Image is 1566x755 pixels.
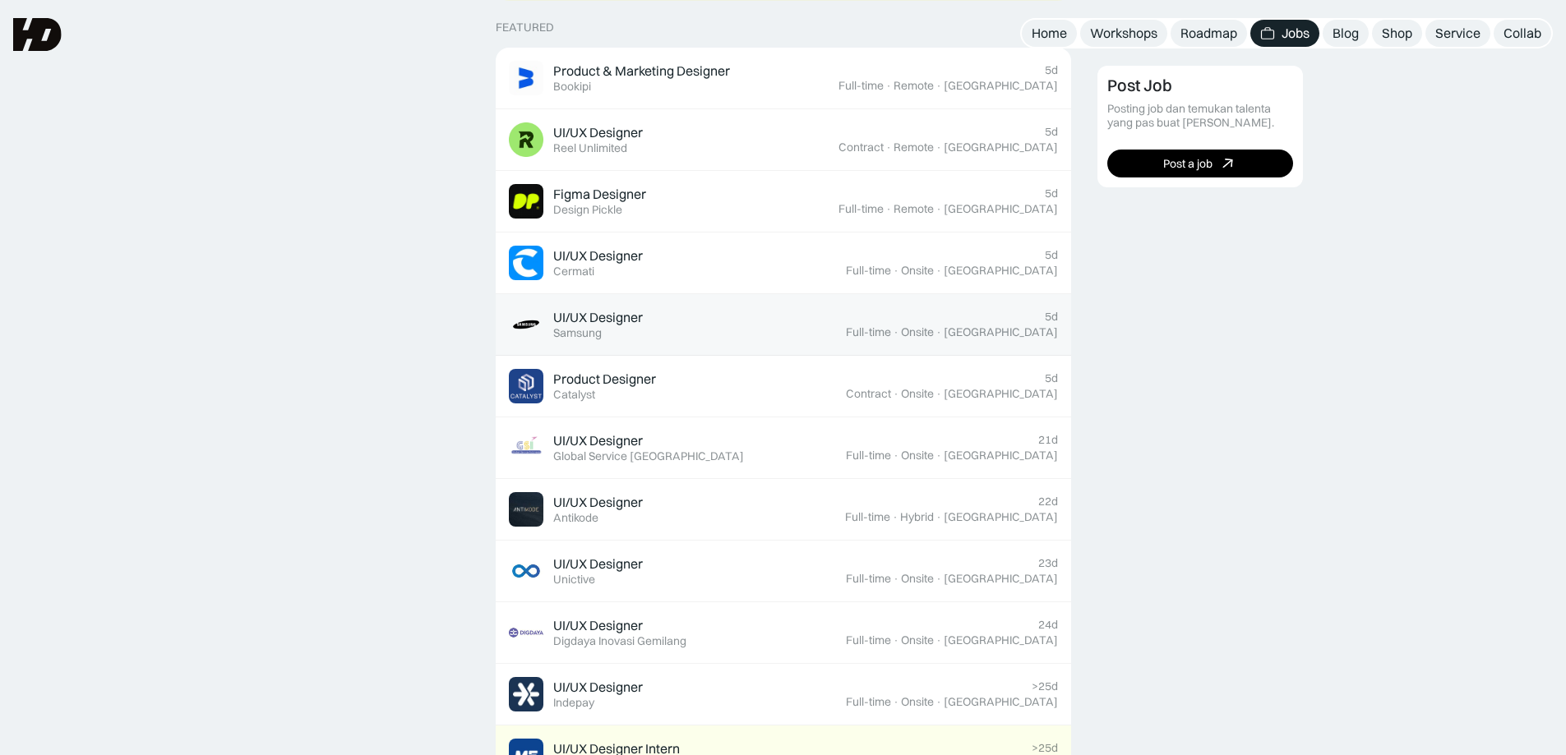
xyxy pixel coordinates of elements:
div: >25d [1032,679,1058,693]
div: · [935,202,942,216]
div: Full-time [845,510,890,524]
a: Job ImageUI/UX DesignerUnictive23dFull-time·Onsite·[GEOGRAPHIC_DATA] [496,541,1071,602]
div: Blog [1333,25,1359,42]
div: Roadmap [1180,25,1237,42]
div: · [935,572,942,586]
div: 5d [1045,186,1058,200]
a: Job ImageProduct DesignerCatalyst5dContract·Onsite·[GEOGRAPHIC_DATA] [496,356,1071,417]
div: 22d [1038,495,1058,509]
div: [GEOGRAPHIC_DATA] [944,449,1058,463]
div: [GEOGRAPHIC_DATA] [944,387,1058,401]
a: Workshops [1080,20,1167,47]
a: Job ImageFigma DesignerDesign Pickle5dFull-time·Remote·[GEOGRAPHIC_DATA] [496,171,1071,232]
div: Remote [894,79,934,93]
div: Design Pickle [553,203,622,217]
div: [GEOGRAPHIC_DATA] [944,633,1058,647]
div: UI/UX Designer [553,124,643,141]
div: [GEOGRAPHIC_DATA] [944,79,1058,93]
img: Job Image [509,307,543,342]
div: · [935,79,942,93]
div: [GEOGRAPHIC_DATA] [944,140,1058,154]
div: · [935,140,942,154]
div: 5d [1045,371,1058,385]
a: Jobs [1250,20,1319,47]
div: · [893,264,899,278]
div: Onsite [901,695,934,709]
div: Featured [496,21,554,35]
div: 5d [1045,248,1058,262]
div: Full-time [846,633,891,647]
div: UI/UX Designer [553,617,643,634]
div: Home [1032,25,1067,42]
div: · [893,325,899,339]
div: · [935,387,942,401]
a: Job ImageUI/UX DesignerIndepay>25dFull-time·Onsite·[GEOGRAPHIC_DATA] [496,664,1071,725]
div: 5d [1045,125,1058,139]
a: Home [1022,20,1077,47]
div: · [893,695,899,709]
a: Blog [1323,20,1369,47]
div: [GEOGRAPHIC_DATA] [944,325,1058,339]
div: Full-time [846,264,891,278]
div: Onsite [901,449,934,463]
div: Full-time [846,695,891,709]
div: Figma Designer [553,186,646,203]
img: Job Image [509,430,543,465]
div: · [893,449,899,463]
div: Onsite [901,325,934,339]
div: Indepay [553,696,594,710]
div: 21d [1038,433,1058,447]
div: Onsite [901,633,934,647]
div: Cermati [553,265,594,279]
div: Posting job dan temukan talenta yang pas buat [PERSON_NAME]. [1107,102,1293,130]
a: Service [1425,20,1490,47]
div: Jobs [1282,25,1310,42]
a: Job ImageUI/UX DesignerDigdaya Inovasi Gemilang24dFull-time·Onsite·[GEOGRAPHIC_DATA] [496,602,1071,664]
div: UI/UX Designer [553,247,643,265]
div: · [892,510,898,524]
div: [GEOGRAPHIC_DATA] [944,510,1058,524]
div: >25d [1032,741,1058,755]
div: Global Service [GEOGRAPHIC_DATA] [553,449,744,463]
div: Hybrid [900,510,934,524]
div: Antikode [553,511,598,525]
div: 23d [1038,556,1058,570]
a: Roadmap [1171,20,1247,47]
a: Job ImageUI/UX DesignerAntikode22dFull-time·Hybrid·[GEOGRAPHIC_DATA] [496,479,1071,541]
div: [GEOGRAPHIC_DATA] [944,572,1058,586]
div: Contract [838,140,884,154]
div: Digdaya Inovasi Gemilang [553,634,686,648]
div: · [935,325,942,339]
a: Job ImageUI/UX DesignerSamsung5dFull-time·Onsite·[GEOGRAPHIC_DATA] [496,294,1071,356]
div: · [935,633,942,647]
div: Remote [894,140,934,154]
div: UI/UX Designer [553,555,643,573]
div: Reel Unlimited [553,141,627,155]
a: Collab [1494,20,1551,47]
a: Job ImageUI/UX DesignerReel Unlimited5dContract·Remote·[GEOGRAPHIC_DATA] [496,109,1071,171]
div: Full-time [838,202,884,216]
img: Job Image [509,122,543,157]
div: Onsite [901,387,934,401]
div: Onsite [901,572,934,586]
div: [GEOGRAPHIC_DATA] [944,264,1058,278]
div: Collab [1504,25,1541,42]
div: UI/UX Designer [553,432,643,449]
div: Remote [894,202,934,216]
div: · [893,572,899,586]
div: Bookipi [553,80,591,94]
div: Shop [1382,25,1412,42]
div: Post a job [1163,156,1213,170]
div: Workshops [1090,25,1157,42]
a: Job ImageUI/UX DesignerGlobal Service [GEOGRAPHIC_DATA]21dFull-time·Onsite·[GEOGRAPHIC_DATA] [496,417,1071,479]
div: · [893,387,899,401]
div: · [885,202,892,216]
div: Full-time [838,79,884,93]
img: Job Image [509,246,543,280]
a: Job ImageProduct & Marketing DesignerBookipi5dFull-time·Remote·[GEOGRAPHIC_DATA] [496,48,1071,109]
div: Service [1435,25,1481,42]
div: UI/UX Designer [553,679,643,696]
div: 24d [1038,618,1058,632]
a: Shop [1372,20,1422,47]
a: Post a job [1107,150,1293,177]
